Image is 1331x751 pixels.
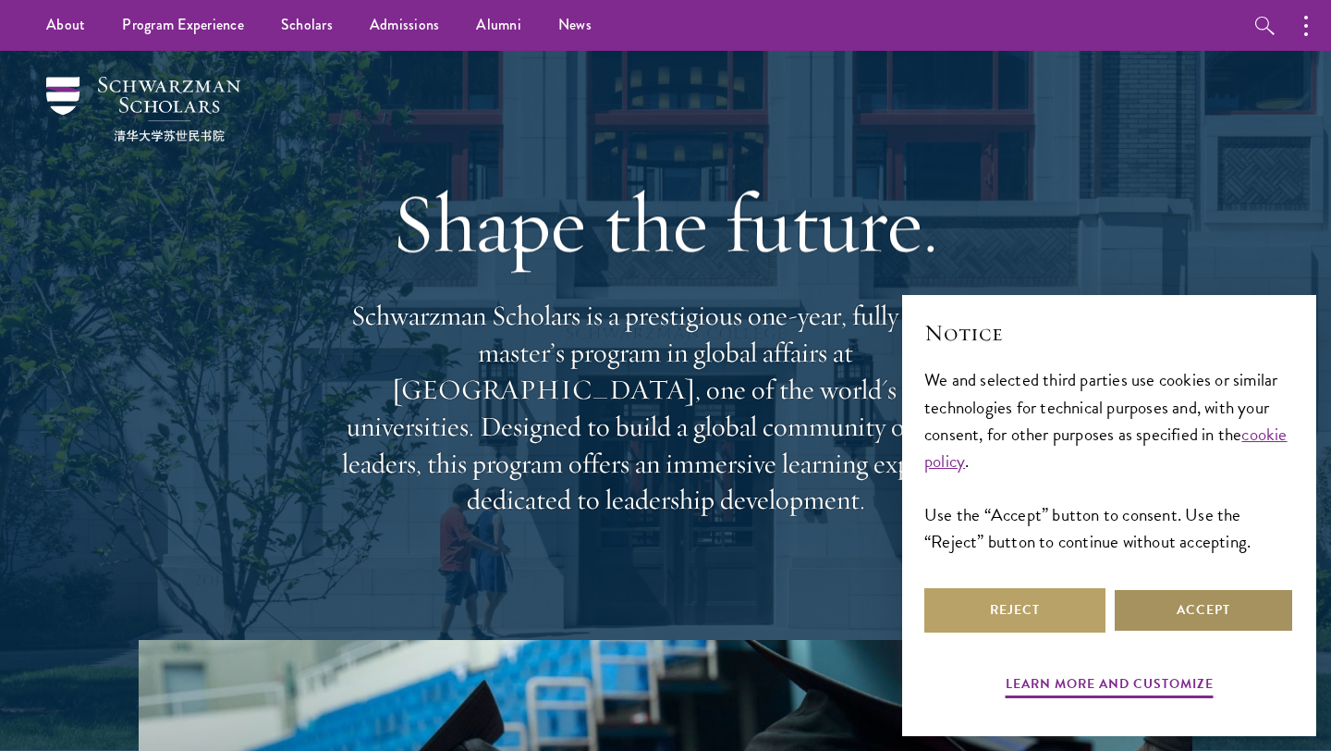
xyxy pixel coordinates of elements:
[1113,588,1294,633] button: Accept
[333,171,998,275] h1: Shape the future.
[333,298,998,519] p: Schwarzman Scholars is a prestigious one-year, fully funded master’s program in global affairs at...
[46,77,240,142] img: Schwarzman Scholars
[924,421,1288,474] a: cookie policy
[924,366,1294,554] div: We and selected third parties use cookies or similar technologies for technical purposes and, wit...
[1006,672,1214,701] button: Learn more and customize
[924,588,1105,633] button: Reject
[924,317,1294,349] h2: Notice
